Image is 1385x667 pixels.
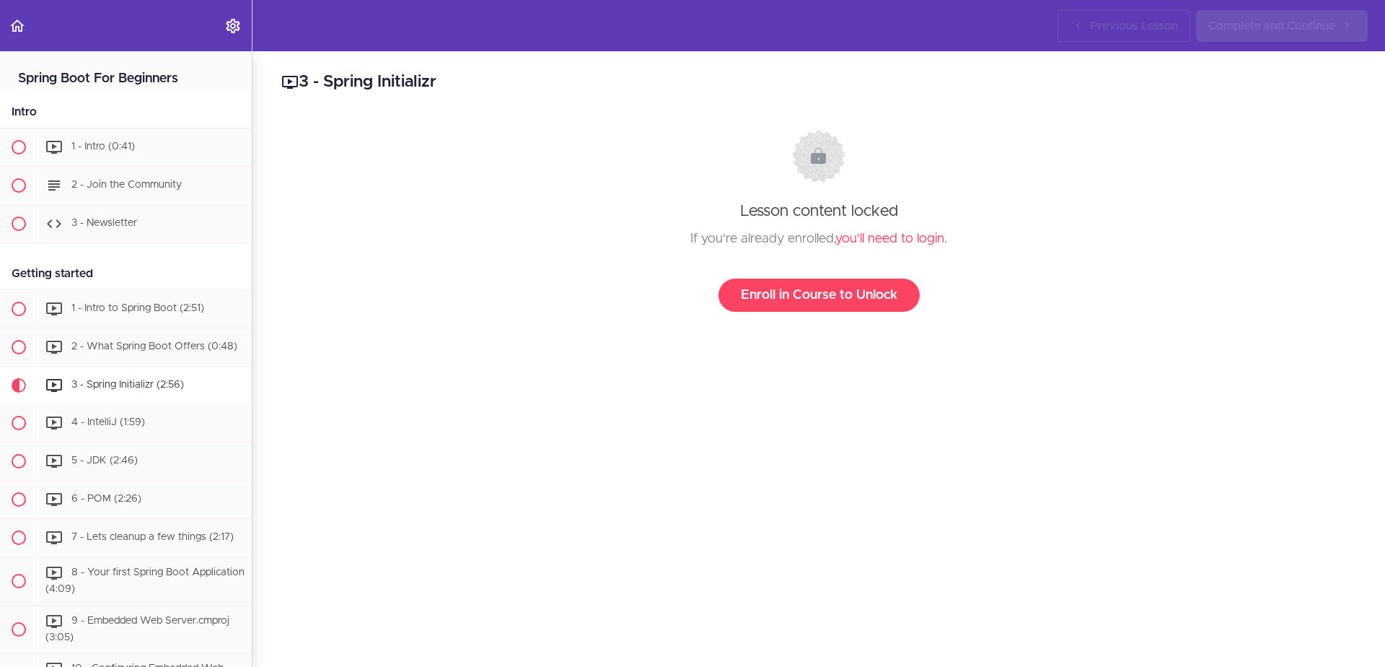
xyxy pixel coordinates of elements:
[71,532,234,542] span: 7 - Lets cleanup a few things (2:17)
[1090,17,1178,35] span: Previous Lesson
[71,417,145,427] span: 4 - IntelliJ (1:59)
[1058,10,1190,42] a: Previous Lesson
[281,70,1356,95] h2: 3 - Spring Initializr
[835,232,944,245] a: you'll need to login
[71,341,237,352] span: 2 - What Spring Boot Offers (0:48)
[295,130,1342,312] div: Lesson content locked
[71,141,135,152] span: 1 - Intro (0:41)
[45,567,245,594] span: 8 - Your first Spring Boot Application (4:09)
[1208,17,1335,35] span: Complete and Continue
[71,180,182,190] span: 2 - Join the Community
[71,303,204,313] span: 1 - Intro to Spring Boot (2:51)
[224,17,242,35] svg: Settings Menu
[9,17,26,35] svg: Back to course curriculum
[71,455,138,466] span: 5 - JDK (2:46)
[1196,10,1368,42] a: Complete and Continue
[295,228,1342,250] div: If you're already enrolled, .
[45,616,229,642] span: 9 - Embedded Web Server.cmproj (3:05)
[71,380,184,390] span: 3 - Spring Initializr (2:56)
[71,218,137,228] span: 3 - Newsletter
[718,279,920,312] a: Enroll in Course to Unlock
[71,494,141,504] span: 6 - POM (2:26)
